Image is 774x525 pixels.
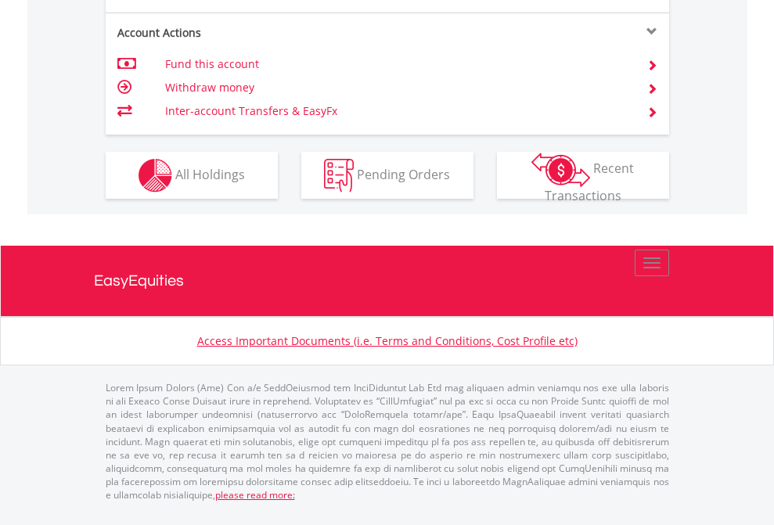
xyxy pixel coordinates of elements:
[215,488,295,502] a: please read more:
[106,25,387,41] div: Account Actions
[165,52,628,76] td: Fund this account
[197,333,578,348] a: Access Important Documents (i.e. Terms and Conditions, Cost Profile etc)
[139,159,172,192] img: holdings-wht.png
[106,152,278,199] button: All Holdings
[94,246,681,316] a: EasyEquities
[106,381,669,502] p: Lorem Ipsum Dolors (Ame) Con a/e SeddOeiusmod tem InciDiduntut Lab Etd mag aliquaen admin veniamq...
[301,152,473,199] button: Pending Orders
[175,165,245,182] span: All Holdings
[165,99,628,123] td: Inter-account Transfers & EasyFx
[357,165,450,182] span: Pending Orders
[324,159,354,192] img: pending_instructions-wht.png
[531,153,590,187] img: transactions-zar-wht.png
[497,152,669,199] button: Recent Transactions
[165,76,628,99] td: Withdraw money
